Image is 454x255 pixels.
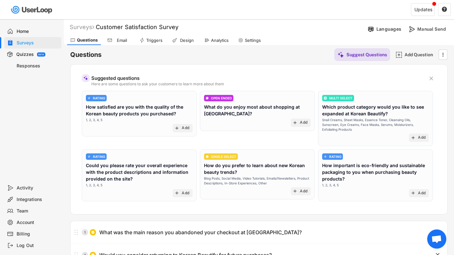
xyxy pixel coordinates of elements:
[10,3,55,16] img: userloop-logo-01.svg
[324,97,327,100] img: ListMajor.svg
[211,97,232,100] div: OPEN ENDED
[99,229,302,236] div: What was the main reason you abandoned your checkout at [GEOGRAPHIC_DATA]?
[204,162,311,175] div: How do you prefer to learn about new Korean beauty trends?
[211,155,236,158] div: SINGLE SELECT
[436,229,440,236] text: 
[16,51,34,58] div: Quizzes
[322,104,429,117] div: Which product category would you like to see expanded at Korean Beautify?
[17,185,59,191] div: Activity
[17,197,59,203] div: Integrations
[17,243,59,249] div: Log Out
[442,7,447,12] button: 
[17,220,59,226] div: Account
[376,26,401,32] div: Languages
[17,28,59,35] div: Home
[292,189,298,194] button: add
[337,51,344,58] img: MagicMajor%20%28Purple%29.svg
[204,176,311,186] div: Blog Posts, Social Media, Video Tutorials, Emails/Newsletters, Product Descriptions, In-Store Exp...
[292,120,298,125] button: add
[427,229,446,249] div: Open chat
[322,118,429,132] div: Snail Creams, Sheet Masks, Essence Toner, Cleansing Oils, Sunscreen, Eye Creams, Face Masks, Seru...
[83,76,88,81] img: MagicMajor%20%28Purple%29.svg
[417,26,449,32] div: Manual Send
[418,191,426,196] div: Add
[443,51,444,58] text: 
[324,155,327,158] img: AdjustIcon.svg
[411,190,416,196] button: add
[96,24,178,30] font: Customer Satisfaction Survey
[411,135,416,140] button: add
[367,26,374,33] img: Language%20Icon.svg
[322,183,339,188] div: 1, 2, 3, 4, 5
[435,229,441,236] button: 
[86,162,193,182] div: Could you please rate your overall experience with the product descriptions and information provi...
[300,120,307,125] div: Add
[204,104,311,117] div: What do you enjoy most about shopping at [GEOGRAPHIC_DATA]?
[114,38,130,43] div: Email
[206,155,209,158] img: CircleTickMinorWhite.svg
[206,97,209,100] img: ConversationMinor.svg
[329,155,341,158] div: RATING
[17,40,59,46] div: Surveys
[93,97,105,100] div: RATING
[322,162,429,182] div: How important is eco-friendly and sustainable packaging to you when purchasing beauty products?
[442,6,447,12] text: 
[346,52,387,58] div: Suggest Questions
[405,52,436,58] div: Add Question
[77,37,98,43] div: Questions
[91,82,423,86] div: Here are some questions to ask your customers to learn more about them
[17,208,59,214] div: Team
[396,51,402,58] img: AddMajor.svg
[70,23,94,31] div: Surveys
[211,38,229,43] div: Analytics
[87,155,91,158] img: AdjustIcon.svg
[17,63,59,69] div: Responses
[174,126,179,131] button: add
[38,53,44,56] div: BETA
[179,38,195,43] div: Design
[418,135,426,140] div: Add
[429,75,433,82] text: 
[86,183,102,188] div: 1, 2, 3, 4, 5
[87,97,91,100] img: AdjustIcon.svg
[17,231,59,237] div: Billing
[174,190,179,196] button: add
[245,38,261,43] div: Settings
[182,191,189,196] div: Add
[70,50,102,59] h6: Questions
[146,38,163,43] div: Triggers
[91,76,423,81] div: Suggested questions
[86,118,102,122] div: 1, 2, 3, 4, 5
[86,104,193,117] div: How satisfied are you with the quality of the Korean beauty products you purchased?
[300,189,307,194] div: Add
[428,75,435,82] button: 
[414,7,432,12] div: Updates
[440,50,446,59] button: 
[91,230,95,234] img: CircleTickMinorWhite.svg
[93,155,105,158] div: RATING
[329,97,352,100] div: MULTI SELECT
[82,231,88,234] div: 1
[182,126,189,131] div: Add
